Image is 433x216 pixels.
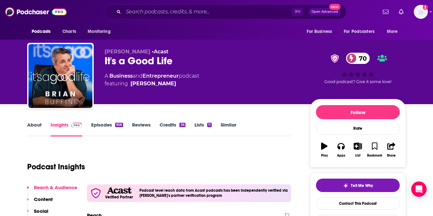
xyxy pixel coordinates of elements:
[62,27,76,36] span: Charts
[28,44,92,108] img: It's a Good Life
[106,4,346,19] div: Search podcasts, credits, & more...
[34,196,53,202] p: Content
[105,72,199,88] div: A podcast
[383,138,400,161] button: Share
[337,154,345,158] div: Apps
[316,122,400,135] div: Rate
[5,6,67,18] img: Podchaser - Follow, Share and Rate Podcasts
[130,80,176,88] a: Brian Buffini
[307,27,332,36] span: For Business
[132,122,151,136] a: Reviews
[27,184,77,196] button: Reach & Audience
[160,122,185,136] a: Credits36
[411,181,427,197] div: Open Intercom Messenger
[316,179,400,192] button: tell me why sparkleTell Me Why
[143,73,179,79] a: Entrepreneur
[194,122,212,136] a: Lists11
[423,5,428,10] svg: Add a profile image
[154,49,169,55] a: Acast
[340,26,384,38] button: open menu
[350,138,366,161] button: List
[344,27,374,36] span: For Podcasters
[346,53,370,64] a: 70
[316,105,400,119] button: Follow
[105,195,133,199] h5: Verified Partner
[351,183,373,188] span: Tell Me Why
[311,10,338,13] span: Open Advanced
[34,184,77,190] p: Reach & Audience
[179,123,185,127] div: 36
[414,5,428,19] button: Show profile menu
[27,162,85,172] h1: Podcast Insights
[207,123,212,127] div: 11
[329,4,341,10] span: New
[316,197,400,210] a: Contact This Podcast
[221,122,236,136] a: Similar
[105,49,150,55] span: [PERSON_NAME]
[90,187,102,199] img: verfied icon
[329,54,341,63] img: verified Badge
[302,26,340,38] button: open menu
[310,49,406,88] div: verified Badge70Good podcast? Give it some love!
[414,5,428,19] img: User Profile
[333,138,349,161] button: Apps
[71,123,82,128] img: Podchaser Pro
[343,183,348,188] img: tell me why sparkle
[292,8,303,16] span: ⌘ K
[58,26,80,38] a: Charts
[366,138,383,161] button: Bookmark
[88,27,110,36] span: Monitoring
[32,27,51,36] span: Podcasts
[27,26,59,38] button: open menu
[107,187,131,194] img: Acast
[380,6,391,17] a: Show notifications dropdown
[367,154,382,158] div: Bookmark
[324,79,391,84] span: Good podcast? Give it some love!
[152,49,169,55] span: •
[123,7,292,17] input: Search podcasts, credits, & more...
[51,122,82,136] a: InsightsPodchaser Pro
[387,27,398,36] span: More
[139,188,288,198] h4: Podcast level reach data from Acast podcasts has been independently verified via [PERSON_NAME]'s ...
[414,5,428,19] span: Logged in as megcassidy
[109,73,133,79] a: Business
[27,122,42,136] a: About
[91,122,123,136] a: Episodes958
[396,6,406,17] a: Show notifications dropdown
[355,154,360,158] div: List
[387,154,396,158] div: Share
[316,138,333,161] button: Play
[115,123,123,127] div: 958
[27,196,53,208] button: Content
[83,26,119,38] button: open menu
[105,80,199,88] span: featuring
[321,154,328,158] div: Play
[309,8,341,16] button: Open AdvancedNew
[352,53,370,64] span: 70
[34,208,48,214] p: Social
[382,26,406,38] button: open menu
[133,73,143,79] span: and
